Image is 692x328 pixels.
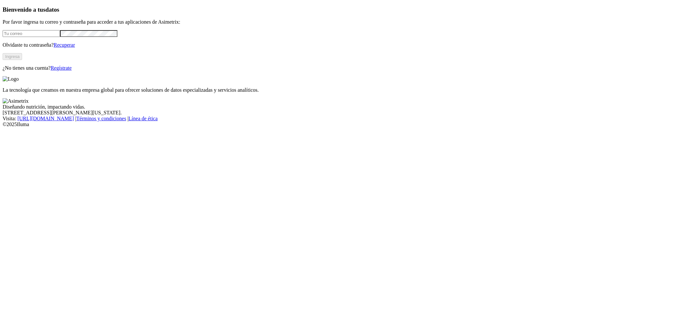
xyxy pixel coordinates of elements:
img: Asimetrix [3,98,29,104]
span: datos [45,6,59,13]
img: Logo [3,76,19,82]
div: Diseñando nutrición, impactando vidas. [3,104,689,110]
div: © 2025 Iluma [3,122,689,127]
p: ¿No tienes una cuenta? [3,65,689,71]
input: Tu correo [3,30,60,37]
a: Regístrate [51,65,72,71]
a: Línea de ética [128,116,158,121]
h3: Bienvenido a tus [3,6,689,13]
div: Visita : | | [3,116,689,122]
p: Olvidaste tu contraseña? [3,42,689,48]
div: [STREET_ADDRESS][PERSON_NAME][US_STATE]. [3,110,689,116]
a: [URL][DOMAIN_NAME] [18,116,74,121]
a: Términos y condiciones [76,116,126,121]
p: La tecnología que creamos en nuestra empresa global para ofrecer soluciones de datos especializad... [3,87,689,93]
p: Por favor ingresa tu correo y contraseña para acceder a tus aplicaciones de Asimetrix: [3,19,689,25]
button: Ingresa [3,53,22,60]
a: Recuperar [54,42,75,48]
